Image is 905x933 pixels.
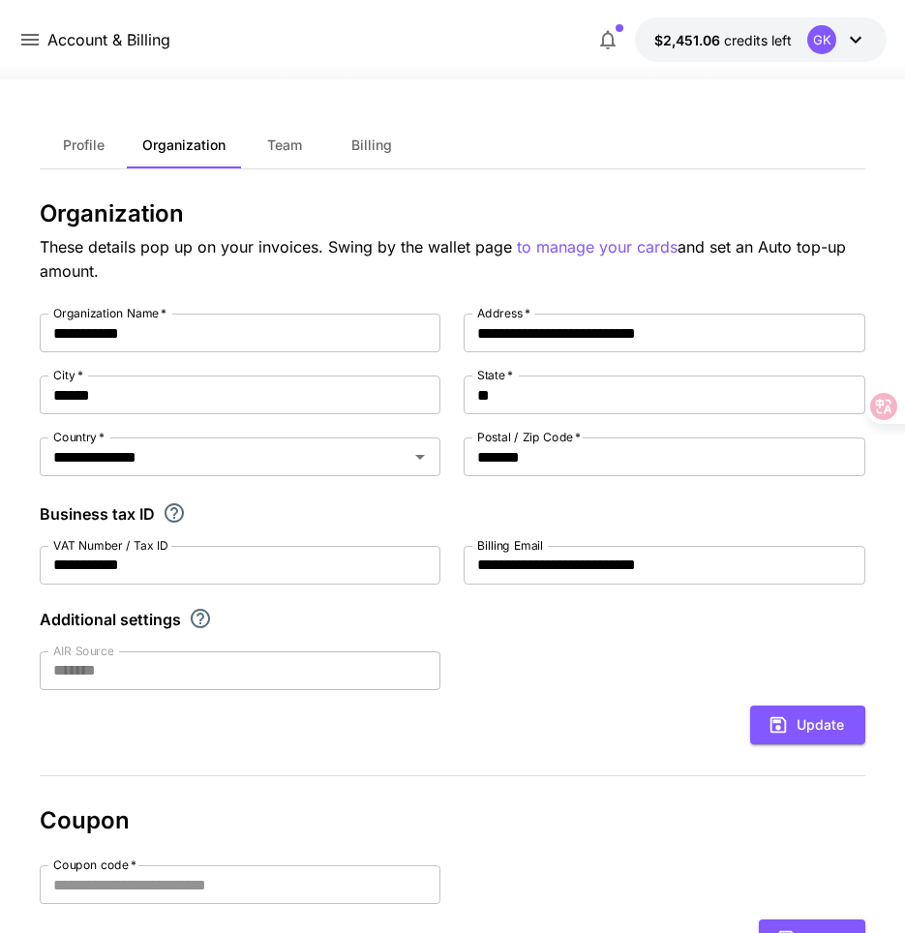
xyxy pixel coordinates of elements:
[63,136,105,154] span: Profile
[53,857,136,873] label: Coupon code
[189,607,212,630] svg: Explore additional customization settings
[807,25,836,54] div: GK
[407,443,434,470] button: Open
[53,305,166,321] label: Organization Name
[477,537,543,554] label: Billing Email
[47,28,170,51] nav: breadcrumb
[40,200,865,227] h3: Organization
[53,429,105,445] label: Country
[47,28,170,51] a: Account & Billing
[53,367,83,383] label: City
[477,367,513,383] label: State
[267,136,302,154] span: Team
[351,136,392,154] span: Billing
[40,502,155,526] p: Business tax ID
[142,136,226,154] span: Organization
[40,237,517,256] span: These details pop up on your invoices. Swing by the wallet page
[635,17,887,62] button: $2,451.06136GK
[477,429,581,445] label: Postal / Zip Code
[517,235,678,259] button: to manage your cards
[724,32,792,48] span: credits left
[654,30,792,50] div: $2,451.06136
[654,32,724,48] span: $2,451.06
[53,643,113,659] label: AIR Source
[477,305,530,321] label: Address
[40,608,181,631] p: Additional settings
[40,807,865,834] h3: Coupon
[750,706,865,745] button: Update
[163,501,186,525] svg: If you are a business tax registrant, please enter your business tax ID here.
[53,537,168,554] label: VAT Number / Tax ID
